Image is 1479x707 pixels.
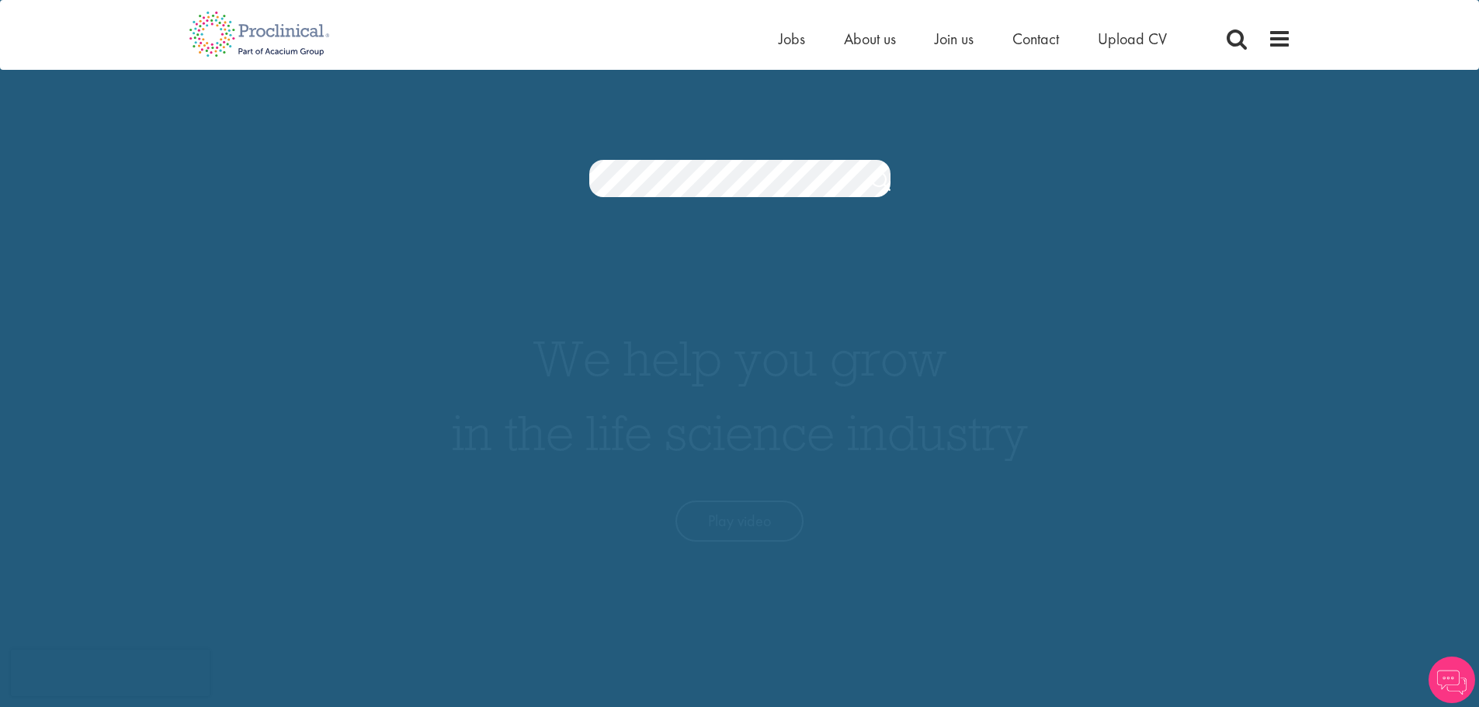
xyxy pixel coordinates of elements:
[935,29,974,49] a: Join us
[844,29,896,49] a: About us
[1098,29,1167,49] a: Upload CV
[779,29,805,49] a: Jobs
[871,168,891,199] a: Job search submit button
[1429,657,1475,703] img: Chatbot
[1012,29,1059,49] a: Contact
